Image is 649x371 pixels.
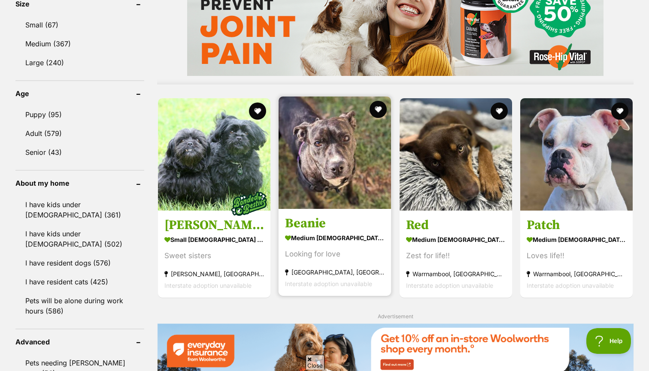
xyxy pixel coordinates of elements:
[164,268,264,280] strong: [PERSON_NAME], [GEOGRAPHIC_DATA]
[586,328,632,354] iframe: Help Scout Beacon - Open
[15,106,144,124] a: Puppy (95)
[378,313,413,320] span: Advertisement
[15,338,144,346] header: Advanced
[306,355,324,370] span: Close
[520,211,633,298] a: Patch medium [DEMOGRAPHIC_DATA] Dog Loves life!! Warrnambool, [GEOGRAPHIC_DATA] Interstate adopti...
[15,35,144,53] a: Medium (367)
[285,248,385,260] div: Looking for love
[285,232,385,244] strong: medium [DEMOGRAPHIC_DATA] Dog
[15,90,144,97] header: Age
[15,225,144,253] a: I have kids under [DEMOGRAPHIC_DATA] (502)
[15,54,144,72] a: Large (240)
[406,217,506,233] h3: Red
[406,282,493,289] span: Interstate adoption unavailable
[370,101,387,118] button: favourite
[527,217,626,233] h3: Patch
[164,217,264,233] h3: [PERSON_NAME] and [PERSON_NAME]
[15,16,144,34] a: Small (67)
[158,98,270,211] img: Dixie and Peppa Tamblyn - Maltese x Shih Tzu Dog
[527,268,626,280] strong: Warrnambool, [GEOGRAPHIC_DATA]
[15,143,144,161] a: Senior (43)
[15,124,144,142] a: Adult (579)
[164,250,264,262] div: Sweet sisters
[527,250,626,262] div: Loves life!!
[279,209,391,296] a: Beanie medium [DEMOGRAPHIC_DATA] Dog Looking for love [GEOGRAPHIC_DATA], [GEOGRAPHIC_DATA] Inters...
[279,97,391,209] img: Beanie - Staffy Dog
[285,266,385,278] strong: [GEOGRAPHIC_DATA], [GEOGRAPHIC_DATA]
[15,292,144,320] a: Pets will be alone during work hours (586)
[400,211,512,298] a: Red medium [DEMOGRAPHIC_DATA] Dog Zest for life!! Warrnambool, [GEOGRAPHIC_DATA] Interstate adopt...
[15,179,144,187] header: About my home
[158,211,270,298] a: [PERSON_NAME] and [PERSON_NAME] small [DEMOGRAPHIC_DATA] Dog Sweet sisters [PERSON_NAME], [GEOGRA...
[400,98,512,211] img: Red - Australian Kelpie Dog
[611,103,628,120] button: favourite
[15,273,144,291] a: I have resident cats (425)
[164,282,252,289] span: Interstate adoption unavailable
[249,103,266,120] button: favourite
[527,282,614,289] span: Interstate adoption unavailable
[164,233,264,246] strong: small [DEMOGRAPHIC_DATA] Dog
[520,98,633,211] img: Patch - Australian Bulldog
[227,182,270,225] img: bonded besties
[527,233,626,246] strong: medium [DEMOGRAPHIC_DATA] Dog
[406,233,506,246] strong: medium [DEMOGRAPHIC_DATA] Dog
[285,215,385,232] h3: Beanie
[15,254,144,272] a: I have resident dogs (576)
[491,103,508,120] button: favourite
[15,196,144,224] a: I have kids under [DEMOGRAPHIC_DATA] (361)
[285,280,372,287] span: Interstate adoption unavailable
[406,268,506,280] strong: Warrnambool, [GEOGRAPHIC_DATA]
[406,250,506,262] div: Zest for life!!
